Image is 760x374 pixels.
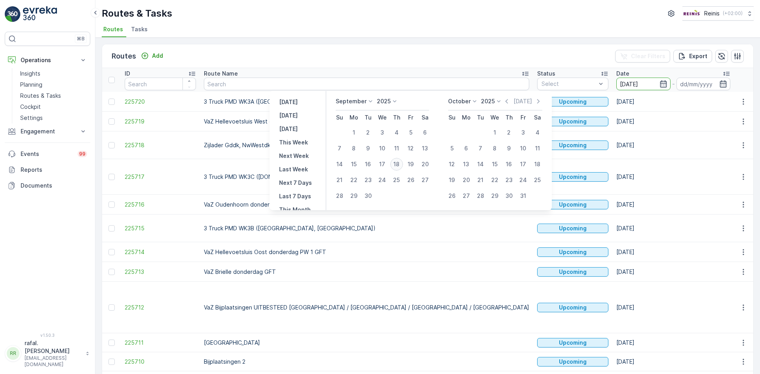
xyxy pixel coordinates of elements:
p: [DATE] [279,98,298,106]
div: 17 [376,158,389,171]
div: 10 [517,142,530,155]
p: VaZ Bijplaatsingen UITBESTEED [GEOGRAPHIC_DATA] / [GEOGRAPHIC_DATA] / [GEOGRAPHIC_DATA] / [GEOGRA... [204,304,529,311]
div: Toggle Row Selected [108,174,115,180]
p: Last Week [279,165,308,173]
button: Upcoming [537,267,608,277]
p: Reports [21,166,87,174]
a: Cockpit [17,101,90,112]
p: September [336,97,367,105]
div: 9 [362,142,374,155]
button: Upcoming [537,338,608,347]
div: 15 [348,158,360,171]
button: Clear Filters [615,50,670,63]
input: dd/mm/yyyy [676,78,731,90]
a: 225717 [125,173,196,181]
input: Search [125,78,196,90]
p: rafal.[PERSON_NAME] [25,339,82,355]
a: Planning [17,79,90,90]
th: Sunday [445,110,459,125]
p: Add [152,52,163,60]
div: 4 [390,126,403,139]
div: 25 [531,174,544,186]
th: Friday [516,110,530,125]
div: Toggle Row Selected [108,340,115,346]
div: 5 [405,126,417,139]
div: 6 [460,142,473,155]
th: Wednesday [488,110,502,125]
div: 30 [503,190,515,202]
p: Select [541,80,596,88]
p: Next 7 Days [279,179,312,187]
span: 225714 [125,248,196,256]
p: 3 Truck PMD WK3C ([DOMAIN_NAME], Donk, Gaard, Voorden, Dreven) [204,173,529,181]
button: Upcoming [537,303,608,312]
p: Documents [21,182,87,190]
th: Thursday [502,110,516,125]
div: 9 [503,142,515,155]
td: [DATE] [612,131,734,159]
div: Toggle Row Selected [108,99,115,105]
div: 25 [390,174,403,186]
p: Upcoming [559,224,587,232]
a: 225710 [125,358,196,366]
div: 30 [362,190,374,202]
div: 20 [460,174,473,186]
p: Routes & Tasks [20,92,61,100]
p: Operations [21,56,74,64]
div: 7 [474,142,487,155]
div: 22 [348,174,360,186]
a: 225716 [125,201,196,209]
a: 225720 [125,98,196,106]
a: Events99 [5,146,90,162]
td: [DATE] [612,242,734,262]
div: 7 [333,142,346,155]
th: Thursday [389,110,404,125]
th: Saturday [418,110,432,125]
a: Routes & Tasks [17,90,90,101]
p: This Week [279,139,308,146]
div: 8 [348,142,360,155]
p: This Month [279,206,311,214]
p: Next Week [279,152,309,160]
div: 16 [503,158,515,171]
img: logo_light-DOdMpM7g.png [23,6,57,22]
div: 15 [488,158,501,171]
th: Tuesday [361,110,375,125]
p: Upcoming [559,118,587,125]
p: Routes & Tasks [102,7,172,20]
th: Monday [459,110,473,125]
p: Clear Filters [631,52,665,60]
th: Tuesday [473,110,488,125]
p: 3 Truck PMD WK3B ([GEOGRAPHIC_DATA], [GEOGRAPHIC_DATA]) [204,224,529,232]
p: October [448,97,471,105]
div: 14 [333,158,346,171]
p: [DATE] [279,125,298,133]
div: Toggle Row Selected [108,201,115,208]
td: [DATE] [612,195,734,215]
span: v 1.50.3 [5,333,90,338]
a: 225711 [125,339,196,347]
a: 225715 [125,224,196,232]
div: 29 [348,190,360,202]
p: 2025 [481,97,495,105]
div: 10 [376,142,389,155]
p: VaZ Brielle donderdag GFT [204,268,529,276]
div: 18 [390,158,403,171]
button: Next 7 Days [276,178,315,188]
p: ID [125,70,130,78]
td: [DATE] [612,262,734,282]
a: 225713 [125,268,196,276]
p: Upcoming [559,248,587,256]
div: 19 [446,174,458,186]
p: Engagement [21,127,74,135]
p: [EMAIL_ADDRESS][DOMAIN_NAME] [25,355,82,368]
p: [DATE] [279,112,298,120]
div: 11 [531,142,544,155]
p: VaZ Hellevoetsluis Oost donderdag PW 1 GFT [204,248,529,256]
p: Last 7 Days [279,192,311,200]
th: Sunday [332,110,347,125]
p: - [672,79,675,89]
